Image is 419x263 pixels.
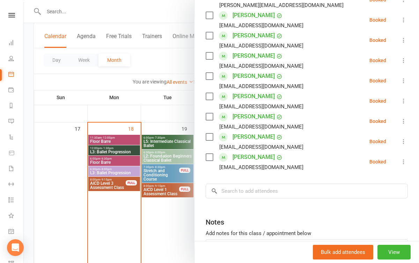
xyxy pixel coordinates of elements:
div: Booked [369,98,386,103]
a: [PERSON_NAME] [233,111,275,122]
div: [EMAIL_ADDRESS][DOMAIN_NAME] [219,102,303,111]
div: [EMAIL_ADDRESS][DOMAIN_NAME] [219,163,303,172]
a: Reports [8,98,24,114]
a: Payments [8,83,24,98]
button: View [377,245,411,260]
a: [PERSON_NAME] [233,152,275,163]
div: [EMAIL_ADDRESS][DOMAIN_NAME] [219,122,303,131]
div: [EMAIL_ADDRESS][DOMAIN_NAME] [219,143,303,152]
a: People [8,51,24,67]
a: General attendance kiosk mode [8,224,24,240]
a: [PERSON_NAME] [233,10,275,21]
input: Search to add attendees [206,184,408,198]
a: Dashboard [8,36,24,51]
a: Product Sales [8,146,24,161]
a: What's New [8,209,24,224]
div: Notes [206,217,224,227]
div: Booked [369,78,386,83]
div: [EMAIL_ADDRESS][DOMAIN_NAME] [219,21,303,30]
a: [PERSON_NAME] [233,71,275,82]
a: [PERSON_NAME] [233,131,275,143]
div: [EMAIL_ADDRESS][DOMAIN_NAME] [219,61,303,71]
div: Booked [369,38,386,43]
div: [EMAIL_ADDRESS][DOMAIN_NAME] [219,82,303,91]
div: Booked [369,17,386,22]
div: [EMAIL_ADDRESS][DOMAIN_NAME] [219,41,303,50]
a: [PERSON_NAME] [233,91,275,102]
div: Add notes for this class / appointment below [206,229,408,238]
div: Booked [369,119,386,124]
div: Booked [369,139,386,144]
div: Booked [369,159,386,164]
a: [PERSON_NAME] [233,50,275,61]
a: Calendar [8,67,24,83]
div: Booked [369,58,386,63]
div: [PERSON_NAME][EMAIL_ADDRESS][DOMAIN_NAME] [219,1,344,10]
a: [PERSON_NAME] [233,30,275,41]
button: Bulk add attendees [313,245,373,260]
div: Open Intercom Messenger [7,239,24,256]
